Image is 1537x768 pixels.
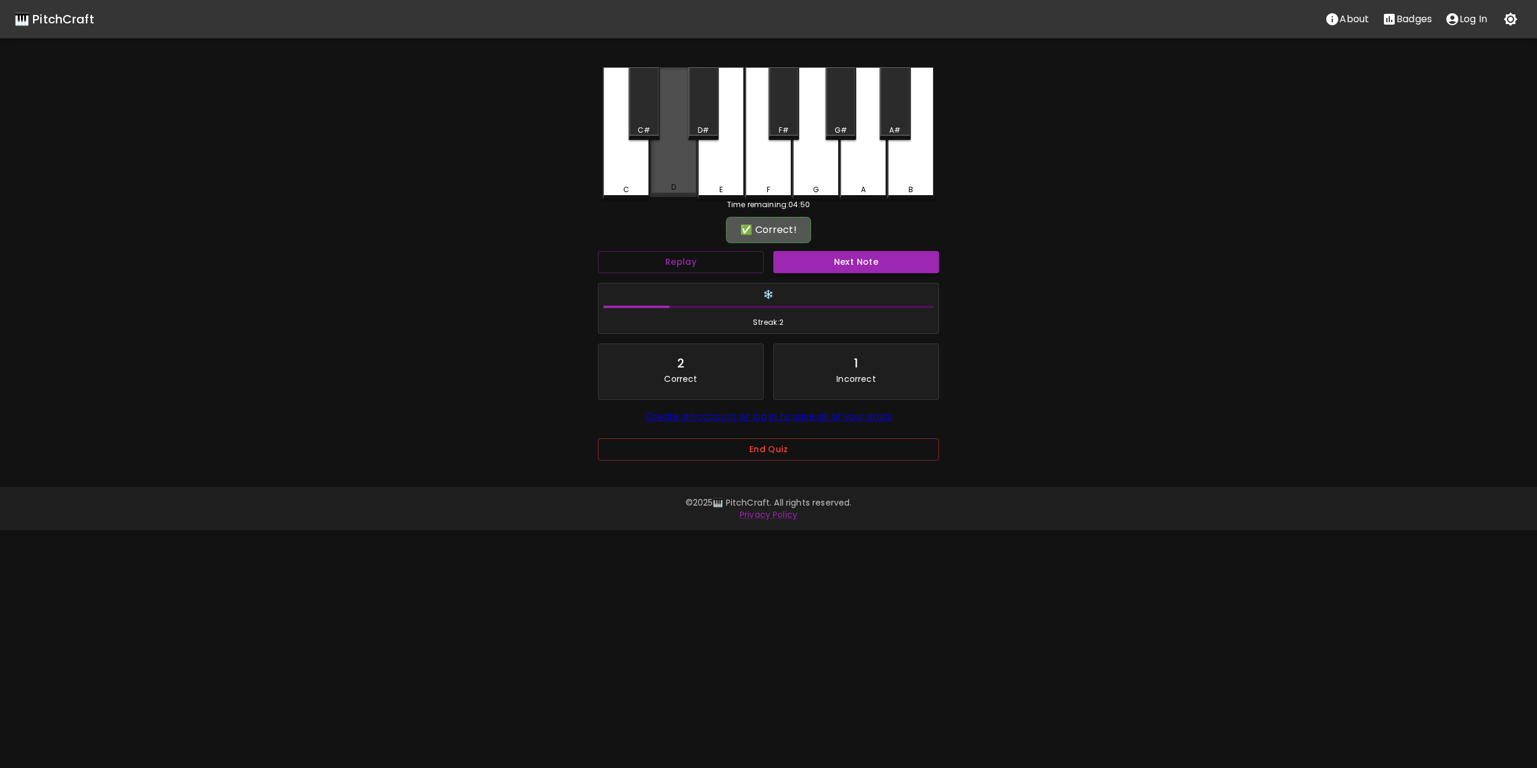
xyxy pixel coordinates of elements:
[732,223,805,237] div: ✅ Correct!
[854,354,858,373] div: 1
[623,184,629,195] div: C
[767,184,770,195] div: F
[677,354,684,373] div: 2
[698,125,709,136] div: D#
[671,182,676,193] div: D
[1397,12,1432,26] p: Badges
[835,125,847,136] div: G#
[836,373,875,385] p: Incorrect
[1318,7,1375,31] button: About
[740,509,797,521] a: Privacy Policy
[719,184,723,195] div: E
[598,251,764,273] button: Replay
[14,10,94,29] a: 🎹 PitchCraft
[598,438,939,461] button: End Quiz
[1439,7,1494,31] button: account of current user
[603,288,934,301] h6: ❄️
[779,125,789,136] div: F#
[603,316,934,328] span: Streak: 2
[889,125,901,136] div: A#
[664,373,697,385] p: Correct
[423,497,1114,509] p: © 2025 🎹 PitchCraft. All rights reserved.
[1375,7,1439,31] button: Stats
[773,251,939,273] button: Next Note
[638,125,650,136] div: C#
[1339,12,1369,26] p: About
[813,184,819,195] div: G
[645,410,892,423] a: Create an account or log in to save all of your stats
[1460,12,1487,26] p: Log In
[603,199,934,210] div: Time remaining: 04:50
[861,184,866,195] div: A
[908,184,913,195] div: B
